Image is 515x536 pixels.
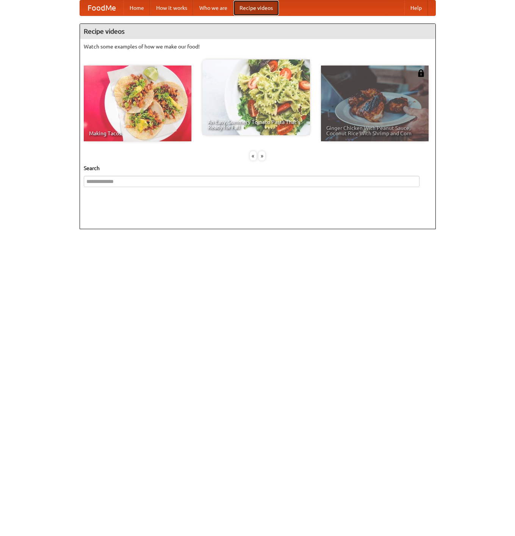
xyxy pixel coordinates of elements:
img: 483408.png [417,69,425,77]
p: Watch some examples of how we make our food! [84,43,432,50]
div: « [250,151,257,161]
a: How it works [150,0,193,16]
a: Who we are [193,0,233,16]
div: » [258,151,265,161]
a: Home [124,0,150,16]
a: An Easy, Summery Tomato Pasta That's Ready for Fall [202,59,310,135]
a: FoodMe [80,0,124,16]
span: An Easy, Summery Tomato Pasta That's Ready for Fall [208,119,305,130]
h4: Recipe videos [80,24,435,39]
a: Help [404,0,428,16]
a: Making Tacos [84,66,191,141]
h5: Search [84,164,432,172]
a: Recipe videos [233,0,279,16]
span: Making Tacos [89,131,186,136]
